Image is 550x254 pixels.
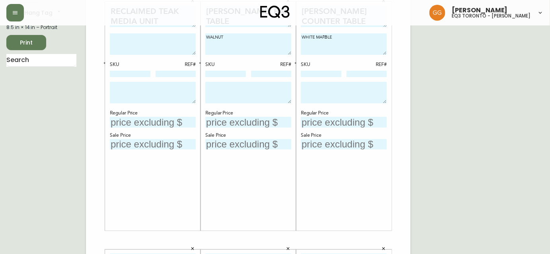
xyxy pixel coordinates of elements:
[429,5,445,21] img: dbfc93a9366efef7dcc9a31eef4d00a7
[205,33,291,55] textarea: WALNUT
[6,24,76,31] div: 8.5 in × 14 in – Portrait
[156,61,196,68] div: REF#
[110,110,196,117] div: Regular Price
[260,6,290,18] img: logo
[6,35,46,50] button: Print
[205,117,291,128] input: price excluding $
[251,61,292,68] div: REF#
[205,139,291,150] input: price excluding $
[13,38,40,48] span: Print
[110,139,196,150] input: price excluding $
[205,61,246,68] div: SKU
[110,61,150,68] div: SKU
[347,61,387,68] div: REF#
[301,132,387,139] div: Sale Price
[452,14,531,18] h5: eq3 toronto - [PERSON_NAME]
[6,54,76,67] input: Search
[205,132,291,139] div: Sale Price
[301,110,387,117] div: Regular Price
[301,117,387,128] input: price excluding $
[452,7,508,14] span: [PERSON_NAME]
[301,33,387,55] textarea: WHITE MARBLE
[301,61,341,68] div: SKU
[110,117,196,128] input: price excluding $
[110,132,196,139] div: Sale Price
[205,110,291,117] div: Regular Price
[301,139,387,150] input: price excluding $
